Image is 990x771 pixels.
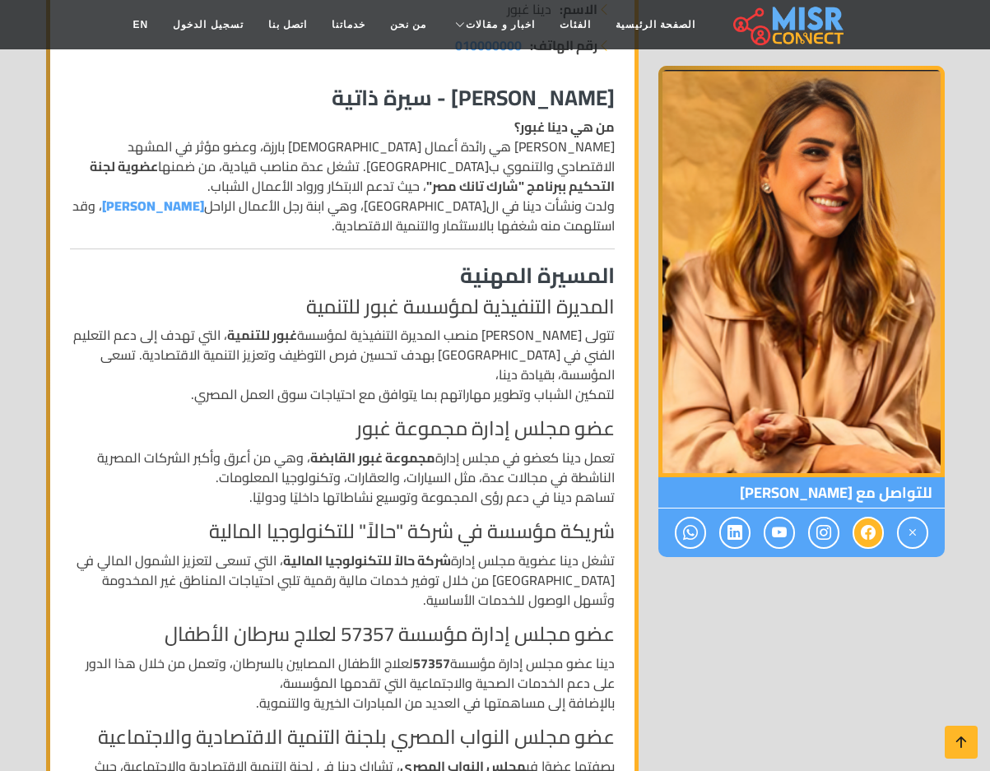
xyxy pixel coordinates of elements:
a: [PERSON_NAME] [102,193,204,218]
img: دينا غبور [658,66,945,477]
a: الفئات [547,9,603,40]
h4: عضو مجلس إدارة مؤسسة 57357 لعلاج سرطان الأطفال [70,623,615,647]
p: تعمل دينا كعضو في مجلس إدارة ، وهي من أعرق وأكبر الشركات المصرية الناشطة في مجالات عدة، مثل السيا... [70,448,615,507]
h3: [PERSON_NAME] - سيرة ذاتية [70,85,615,110]
strong: غبور للتنمية [227,323,297,347]
strong: مجموعة غبور القابضة [310,445,435,470]
a: من نحن [378,9,439,40]
a: الصفحة الرئيسية [603,9,708,40]
span: اخبار و مقالات [466,17,535,32]
h4: عضو مجلس إدارة مجموعة غبور [70,417,615,441]
h4: شريكة مؤسسة في شركة "حالاً" للتكنولوجيا المالية [70,520,615,544]
img: main.misr_connect [733,4,844,45]
h4: المديرة التنفيذية لمؤسسة غبور للتنمية [70,295,615,319]
strong: عضوية لجنة التحكيم ببرنامج "شارك تانك مصر" [90,154,615,198]
p: [PERSON_NAME] هي رائدة أعمال [DEMOGRAPHIC_DATA] بارزة، وعضو مؤثر في المشهد الاقتصادي والتنموي ب[G... [70,117,615,235]
a: اخبار و مقالات [439,9,547,40]
h3: المسيرة المهنية [70,262,615,288]
a: خدماتنا [319,9,378,40]
a: اتصل بنا [256,9,319,40]
p: دينا عضو مجلس إدارة مؤسسة لعلاج الأطفال المصابين بالسرطان، وتعمل من خلال هذا الدور على دعم الخدما... [70,653,615,713]
strong: شركة حالاً للتكنولوجيا المالية [283,548,451,573]
span: للتواصل مع [PERSON_NAME] [658,477,945,509]
h4: عضو مجلس النواب المصري بلجنة التنمية الاقتصادية والاجتماعية [70,726,615,750]
p: تشغل دينا عضوية مجلس إدارة ، التي تسعى لتعزيز الشمول المالي في [GEOGRAPHIC_DATA] من خلال توفير خد... [70,550,615,610]
a: تسجيل الدخول [160,9,255,40]
p: تتولى [PERSON_NAME] منصب المديرة التنفيذية لمؤسسة ، التي تهدف إلى دعم التعليم الفني في [GEOGRAPHI... [70,325,615,404]
strong: 57357 [413,651,450,676]
a: EN [121,9,161,40]
strong: من هي دينا غبور؟ [514,114,615,139]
